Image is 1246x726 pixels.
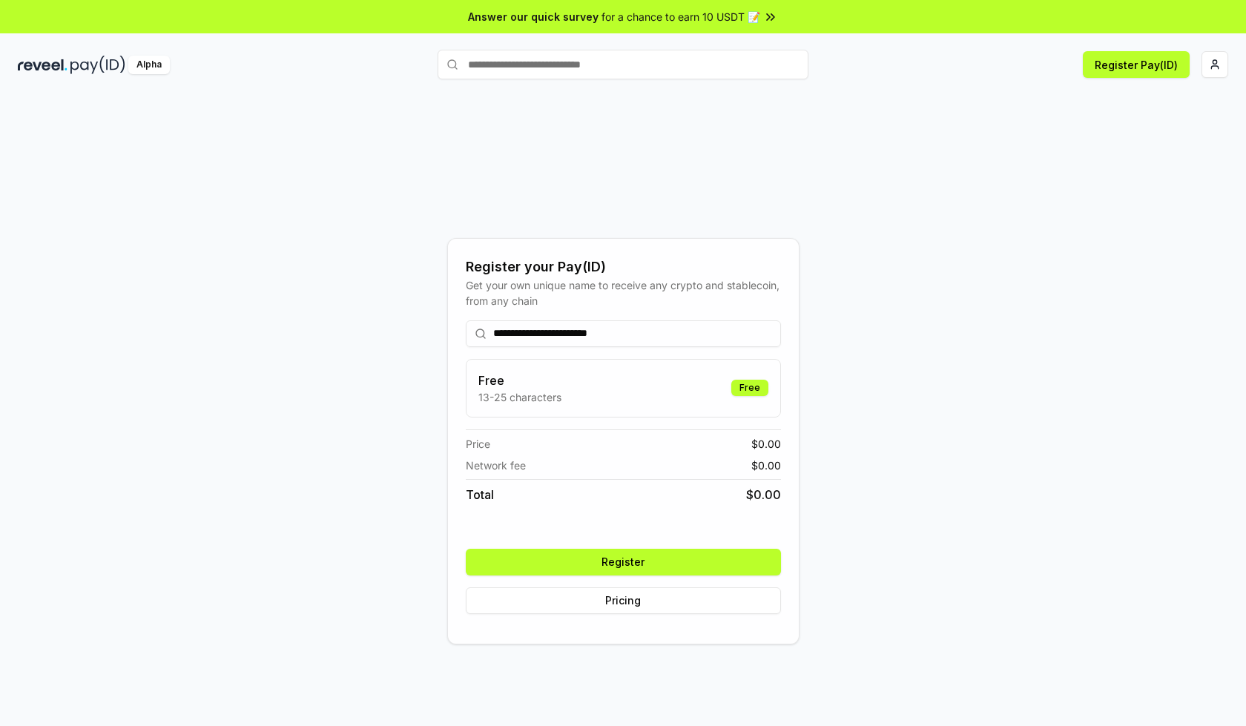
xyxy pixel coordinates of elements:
button: Register [466,549,781,575]
span: $ 0.00 [751,436,781,452]
img: pay_id [70,56,125,74]
div: Register your Pay(ID) [466,257,781,277]
div: Alpha [128,56,170,74]
span: Total [466,486,494,504]
span: Answer our quick survey [468,9,599,24]
span: for a chance to earn 10 USDT 📝 [601,9,760,24]
span: Price [466,436,490,452]
img: reveel_dark [18,56,67,74]
span: Network fee [466,458,526,473]
p: 13-25 characters [478,389,561,405]
span: $ 0.00 [746,486,781,504]
button: Register Pay(ID) [1083,51,1190,78]
span: $ 0.00 [751,458,781,473]
button: Pricing [466,587,781,614]
h3: Free [478,372,561,389]
div: Get your own unique name to receive any crypto and stablecoin, from any chain [466,277,781,308]
div: Free [731,380,768,396]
